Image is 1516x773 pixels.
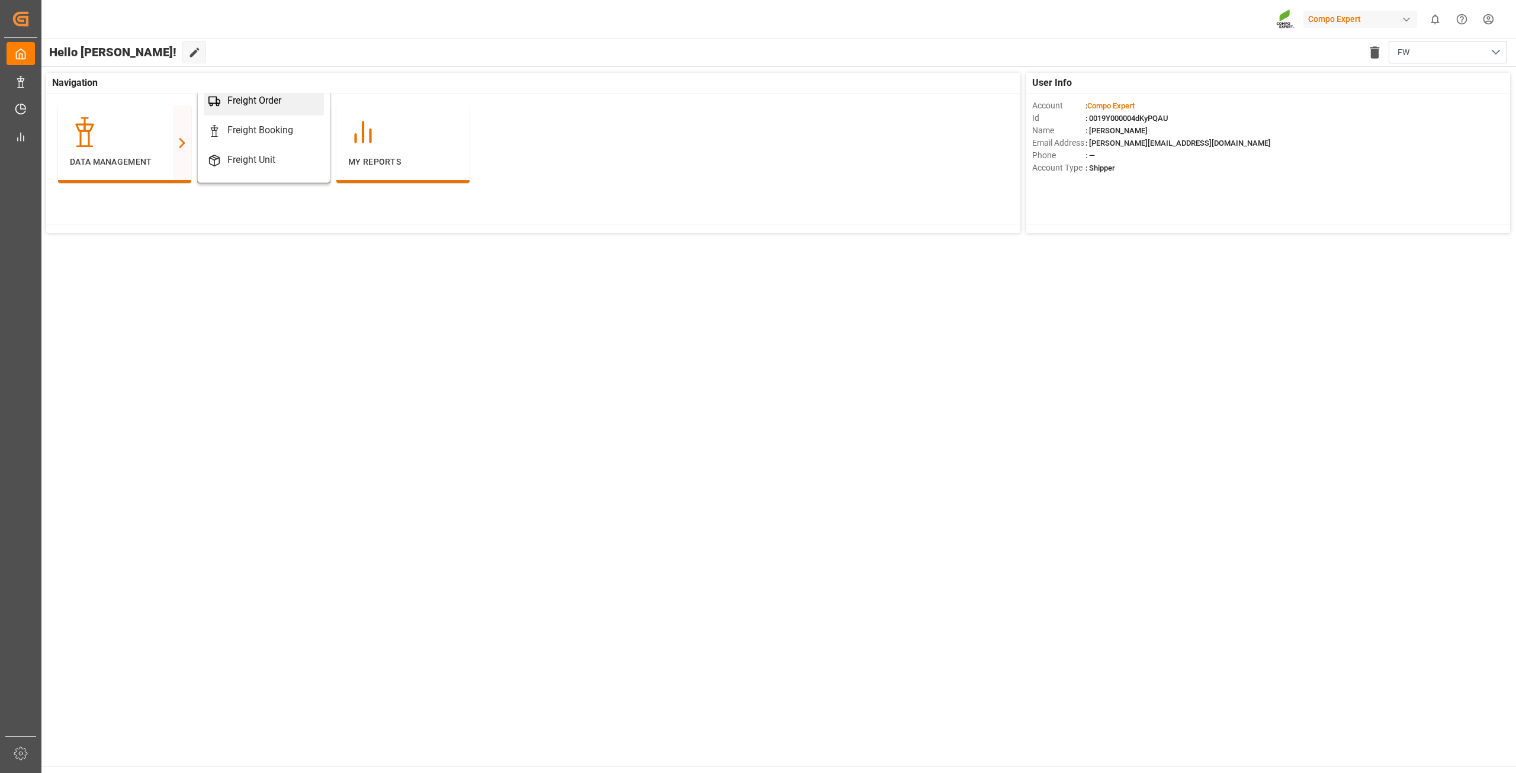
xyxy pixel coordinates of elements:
span: : [PERSON_NAME][EMAIL_ADDRESS][DOMAIN_NAME] [1085,139,1271,147]
span: FW [1398,46,1409,59]
span: Compo Expert [1087,101,1135,110]
span: Id [1032,112,1085,124]
span: : — [1085,151,1095,160]
button: Help Center [1448,6,1475,33]
span: : 0019Y000004dKyPQAU [1085,114,1168,123]
img: Screenshot%202023-09-29%20at%2010.02.21.png_1712312052.png [1276,9,1295,30]
p: My Reports [348,156,458,168]
span: Account Type [1032,162,1085,174]
div: Freight Booking [227,123,293,137]
div: Freight Unit [227,153,275,167]
p: Data Management [70,156,179,168]
a: Freight Unit [204,145,324,175]
span: Navigation [52,76,98,90]
button: show 0 new notifications [1422,6,1448,33]
a: Freight Booking [204,116,324,145]
a: Freight Order [204,86,324,116]
span: Hello [PERSON_NAME]! [49,41,176,63]
span: : [1085,101,1135,110]
button: Compo Expert [1303,8,1422,30]
a: Freight Unit Line Items [204,175,324,219]
span: Account [1032,100,1085,112]
div: Freight Order [227,94,281,108]
button: open menu [1389,41,1507,63]
div: Compo Expert [1303,11,1417,28]
span: User Info [1032,76,1072,90]
span: Phone [1032,149,1085,162]
span: : [PERSON_NAME] [1085,126,1148,135]
span: Email Address [1032,137,1085,149]
span: : Shipper [1085,163,1115,172]
span: Name [1032,124,1085,137]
